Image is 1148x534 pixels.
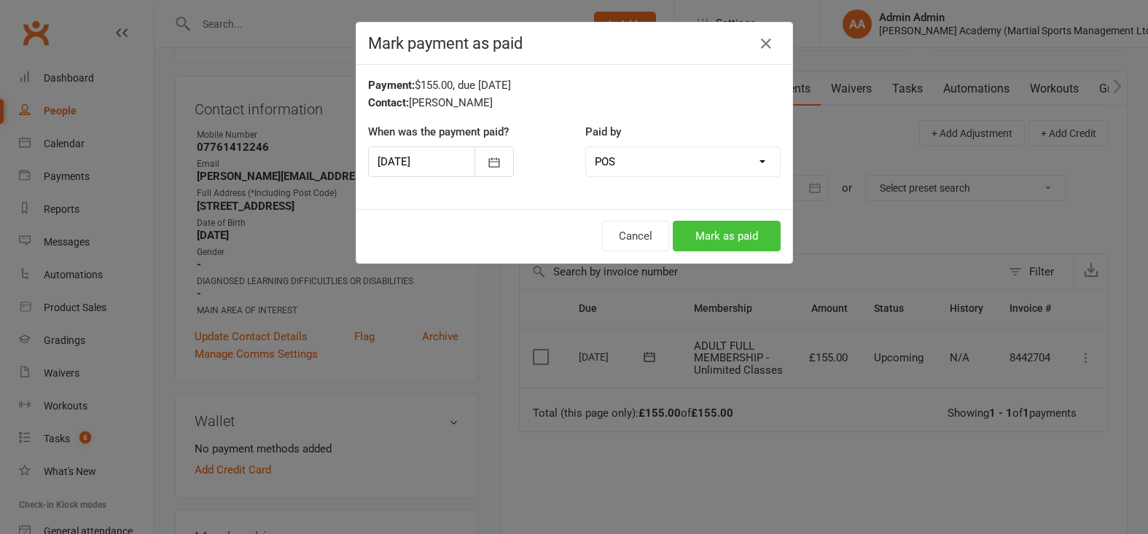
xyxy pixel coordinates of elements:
[602,221,669,251] button: Cancel
[368,123,509,141] label: When was the payment paid?
[368,79,415,92] strong: Payment:
[754,32,778,55] button: Close
[368,96,409,109] strong: Contact:
[585,123,621,141] label: Paid by
[368,94,781,111] div: [PERSON_NAME]
[673,221,781,251] button: Mark as paid
[368,76,781,94] div: $155.00, due [DATE]
[368,34,781,52] h4: Mark payment as paid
